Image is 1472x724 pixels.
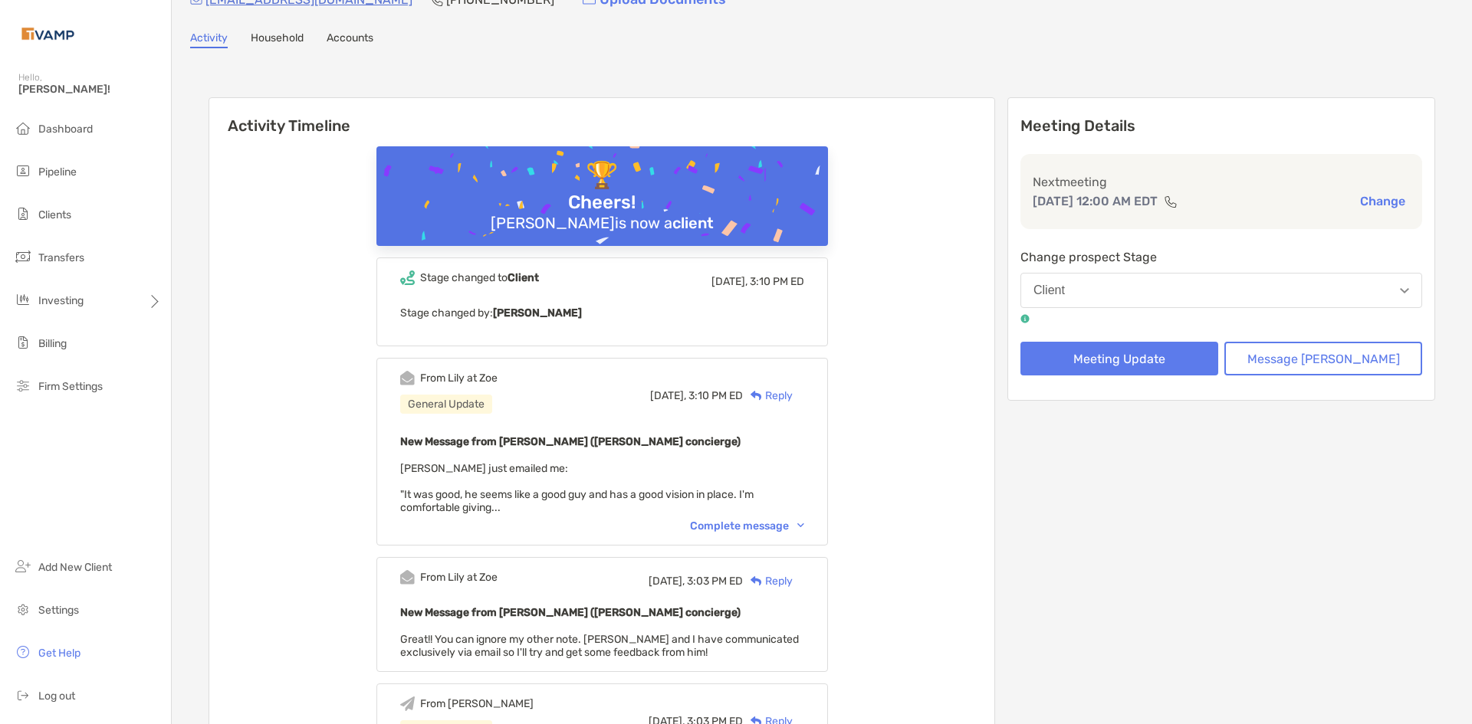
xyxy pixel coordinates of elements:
[14,686,32,704] img: logout icon
[1020,116,1422,136] p: Meeting Details
[38,294,84,307] span: Investing
[38,123,93,136] span: Dashboard
[190,31,228,48] a: Activity
[38,647,80,660] span: Get Help
[1020,247,1422,267] p: Change prospect Stage
[14,600,32,618] img: settings icon
[251,31,304,48] a: Household
[400,270,415,285] img: Event icon
[1020,273,1422,308] button: Client
[420,697,534,710] div: From [PERSON_NAME]
[327,31,373,48] a: Accounts
[420,271,539,284] div: Stage changed to
[14,290,32,309] img: investing icon
[562,192,642,214] div: Cheers!
[580,160,624,192] div: 🏆
[38,380,103,393] span: Firm Settings
[400,303,804,323] p: Stage changed by:
[400,395,492,414] div: General Update
[751,576,762,586] img: Reply icon
[711,275,747,288] span: [DATE],
[650,389,686,402] span: [DATE],
[1033,192,1158,211] p: [DATE] 12:00 AM EDT
[14,333,32,352] img: billing icon
[38,561,112,574] span: Add New Client
[1224,342,1422,375] button: Message [PERSON_NAME]
[649,575,685,588] span: [DATE],
[14,643,32,661] img: get-help icon
[14,557,32,575] img: add_new_client icon
[38,690,75,703] span: Log out
[690,519,804,532] div: Complete message
[743,573,793,589] div: Reply
[14,376,32,395] img: firm-settings icon
[1164,195,1178,208] img: communication type
[209,98,994,135] h6: Activity Timeline
[1400,288,1409,293] img: Open dropdown arrow
[38,337,67,350] span: Billing
[14,162,32,180] img: pipeline icon
[38,604,79,617] span: Settings
[38,208,71,221] span: Clients
[420,571,498,584] div: From Lily at Zoe
[14,205,32,223] img: clients icon
[797,523,804,528] img: Chevron icon
[750,275,804,288] span: 3:10 PM ED
[14,247,32,266] img: transfers icon
[400,435,741,448] b: New Message from [PERSON_NAME] ([PERSON_NAME] concierge)
[688,389,743,402] span: 3:10 PM ED
[14,119,32,137] img: dashboard icon
[400,570,415,585] img: Event icon
[508,271,539,284] b: Client
[672,214,714,232] b: client
[18,6,77,61] img: Zoe Logo
[400,462,754,514] span: [PERSON_NAME] just emailed me: "It was good, he seems like a good guy and has a good vision in pl...
[400,371,415,385] img: Event icon
[38,165,77,179] span: Pipeline
[751,391,762,401] img: Reply icon
[485,214,720,232] div: [PERSON_NAME] is now a
[420,372,498,385] div: From Lily at Zoe
[687,575,743,588] span: 3:03 PM ED
[1033,172,1410,192] p: Next meeting
[1033,283,1065,297] div: Client
[18,83,162,96] span: [PERSON_NAME]!
[38,251,84,264] span: Transfers
[400,606,741,619] b: New Message from [PERSON_NAME] ([PERSON_NAME] concierge)
[743,388,793,404] div: Reply
[493,306,582,319] b: [PERSON_NAME]
[376,146,828,279] img: Confetti
[1355,193,1410,209] button: Change
[1020,314,1030,323] img: tooltip
[400,696,415,711] img: Event icon
[1020,342,1218,375] button: Meeting Update
[400,633,799,659] span: Great!! You can ignore my other note. [PERSON_NAME] and I have communicated exclusively via email...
